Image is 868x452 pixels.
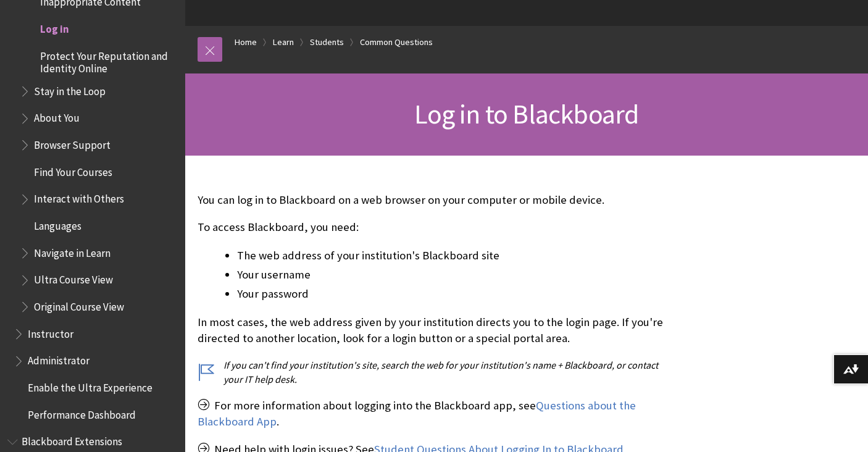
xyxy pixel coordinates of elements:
span: Performance Dashboard [28,404,136,421]
span: Protect Your Reputation and Identity Online [40,46,177,75]
span: Administrator [28,351,90,367]
a: Home [235,35,257,50]
a: Students [310,35,344,50]
span: Find Your Courses [34,162,112,178]
span: Blackboard Extensions [22,432,122,448]
span: Log in to Blackboard [414,97,638,131]
span: Navigate in Learn [34,243,111,259]
p: To access Blackboard, you need: [198,219,673,235]
li: Your password [237,285,673,303]
span: Ultra Course View [34,270,113,287]
p: If you can't find your institution's site, search the web for your institution's name + Blackboar... [198,358,673,386]
span: About You [34,108,80,125]
li: The web address of your institution's Blackboard site [237,247,673,264]
a: Learn [273,35,294,50]
p: You can log in to Blackboard on a web browser on your computer or mobile device. [198,192,673,208]
p: In most cases, the web address given by your institution directs you to the login page. If you're... [198,314,673,346]
span: Log in [40,19,69,35]
a: Questions about the Blackboard App [198,398,636,429]
p: For more information about logging into the Blackboard app, see . [198,398,673,430]
a: Common Questions [360,35,433,50]
span: Instructor [28,324,73,340]
span: Languages [34,216,81,232]
span: Stay in the Loop [34,81,106,98]
span: Interact with Others [34,189,124,206]
li: Your username [237,266,673,283]
span: Original Course View [34,296,124,313]
span: Browser Support [34,135,111,151]
span: Enable the Ultra Experience [28,377,152,394]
